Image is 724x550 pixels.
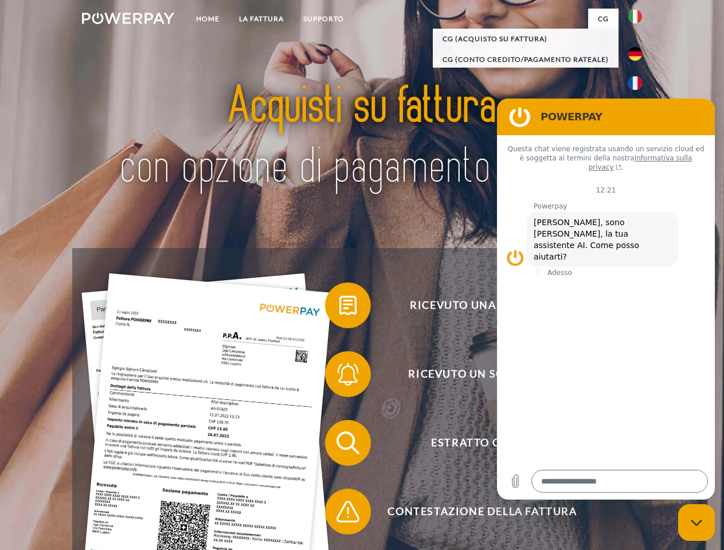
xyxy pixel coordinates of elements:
[325,351,623,397] button: Ricevuto un sollecito?
[186,9,229,29] a: Home
[334,497,362,526] img: qb_warning.svg
[628,47,642,61] img: de
[229,9,293,29] a: LA FATTURA
[433,49,619,70] a: CG (Conto Credito/Pagamento rateale)
[433,29,619,49] a: CG (Acquisto su fattura)
[342,351,623,397] span: Ricevuto un sollecito?
[325,282,623,328] button: Ricevuto una fattura?
[293,9,354,29] a: Supporto
[109,55,615,219] img: title-powerpay_it.svg
[678,504,715,541] iframe: Pulsante per aprire la finestra di messaggistica, conversazione in corso
[334,429,362,457] img: qb_search.svg
[342,420,623,466] span: Estratto conto
[325,420,623,466] button: Estratto conto
[342,489,623,535] span: Contestazione della fattura
[82,13,174,24] img: logo-powerpay-white.svg
[497,99,715,500] iframe: Finestra di messaggistica
[588,9,619,29] a: CG
[628,76,642,90] img: fr
[334,360,362,388] img: qb_bell.svg
[325,489,623,535] button: Contestazione della fattura
[628,10,642,23] img: it
[334,291,362,320] img: qb_bill.svg
[342,282,623,328] span: Ricevuto una fattura?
